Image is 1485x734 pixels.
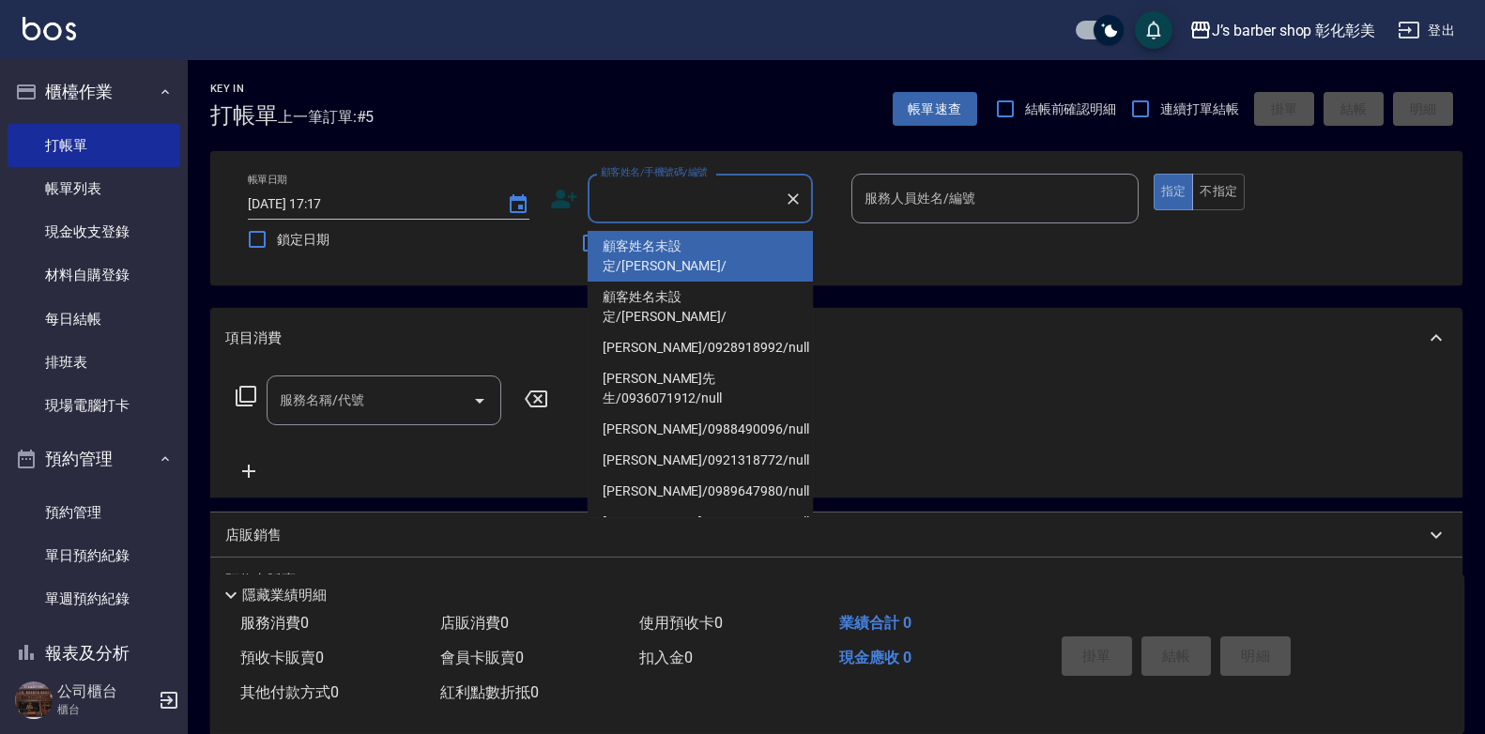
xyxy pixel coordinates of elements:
input: YYYY/MM/DD hh:mm [248,189,488,220]
button: 帳單速查 [893,92,977,127]
span: 業績合計 0 [839,614,911,632]
button: 不指定 [1192,174,1245,210]
a: 預約管理 [8,491,180,534]
a: 現場電腦打卡 [8,384,180,427]
span: 會員卡販賣 0 [440,649,524,666]
li: [PERSON_NAME]/0928918992/null [588,332,813,363]
span: 現金應收 0 [839,649,911,666]
a: 材料自購登錄 [8,253,180,297]
h3: 打帳單 [210,102,278,129]
span: 店販消費 0 [440,614,509,632]
li: [PERSON_NAME]/0988490096/null [588,414,813,445]
button: Clear [780,186,806,212]
span: 鎖定日期 [277,230,329,250]
a: 打帳單 [8,124,180,167]
p: 櫃台 [57,701,153,718]
a: 單日預約紀錄 [8,534,180,577]
button: 櫃檯作業 [8,68,180,116]
span: 連續打單結帳 [1160,99,1239,119]
button: 登出 [1390,13,1462,48]
p: 項目消費 [225,329,282,348]
div: 項目消費 [210,308,1462,368]
li: 顧客姓名未設定/[PERSON_NAME]/ [588,231,813,282]
span: 其他付款方式 0 [240,683,339,701]
span: 服務消費 0 [240,614,309,632]
span: 預收卡販賣 0 [240,649,324,666]
p: 店販銷售 [225,526,282,545]
a: 現金收支登錄 [8,210,180,253]
span: 上一筆訂單:#5 [278,105,375,129]
li: [PERSON_NAME]先生/0936071912/null [588,363,813,414]
button: 報表及分析 [8,629,180,678]
h5: 公司櫃台 [57,682,153,701]
a: 每日結帳 [8,298,180,341]
li: [PERSON_NAME]/0989647980/null [588,476,813,507]
a: 單週預約紀錄 [8,577,180,620]
li: [PERSON_NAME]/0921318772/null [588,445,813,476]
span: 結帳前確認明細 [1025,99,1117,119]
img: Logo [23,17,76,40]
h2: Key In [210,83,278,95]
button: 預約管理 [8,435,180,483]
button: 指定 [1154,174,1194,210]
p: 預收卡販賣 [225,571,296,590]
li: 顧客姓名未設定/[PERSON_NAME]/ [588,282,813,332]
img: Person [15,681,53,719]
label: 帳單日期 [248,173,287,187]
span: 紅利點數折抵 0 [440,683,539,701]
span: 使用預收卡 0 [639,614,723,632]
p: 隱藏業績明細 [242,586,327,605]
button: Choose date, selected date is 2025-09-10 [496,182,541,227]
a: 排班表 [8,341,180,384]
a: 帳單列表 [8,167,180,210]
li: [PERSON_NAME]/0973897890/null [588,507,813,538]
div: 預收卡販賣 [210,558,1462,603]
div: J’s barber shop 彰化彰美 [1212,19,1375,42]
button: save [1135,11,1172,49]
button: Open [465,386,495,416]
label: 顧客姓名/手機號碼/編號 [601,165,708,179]
button: J’s barber shop 彰化彰美 [1182,11,1383,50]
span: 扣入金 0 [639,649,693,666]
div: 店販銷售 [210,512,1462,558]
